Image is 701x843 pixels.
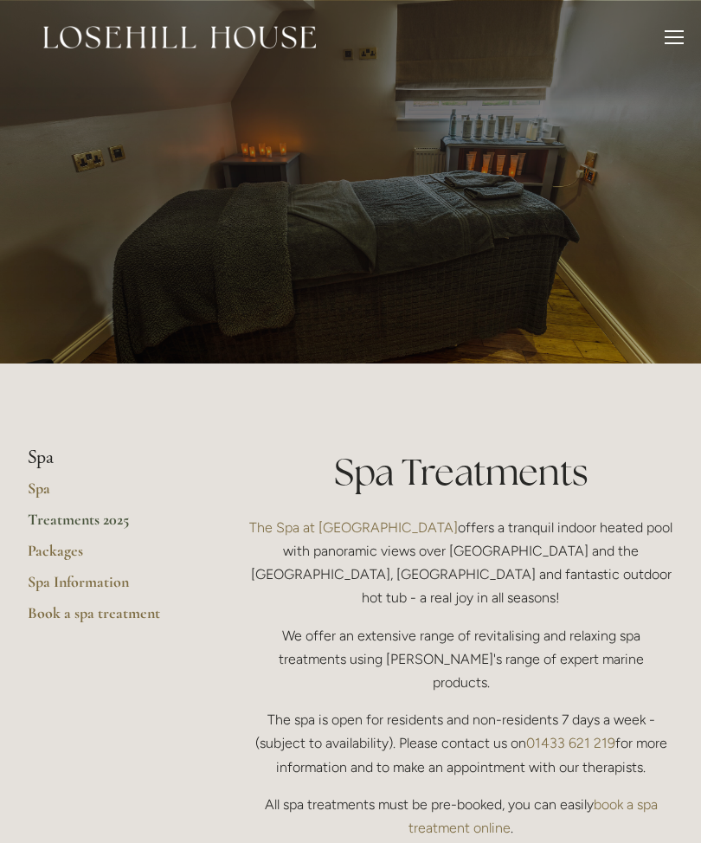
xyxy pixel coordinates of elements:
a: The Spa at [GEOGRAPHIC_DATA] [249,519,458,536]
a: Book a spa treatment [28,603,193,634]
p: offers a tranquil indoor heated pool with panoramic views over [GEOGRAPHIC_DATA] and the [GEOGRAP... [248,516,673,610]
a: Treatments 2025 [28,510,193,541]
h1: Spa Treatments [248,447,673,498]
img: Losehill House [43,26,316,48]
a: Packages [28,541,193,572]
a: Spa [28,479,193,510]
a: 01433 621 219 [526,735,615,751]
li: Spa [28,447,193,469]
a: Spa Information [28,572,193,603]
p: The spa is open for residents and non-residents 7 days a week - (subject to availability). Please... [248,708,673,779]
p: All spa treatments must be pre-booked, you can easily . [248,793,673,840]
p: We offer an extensive range of revitalising and relaxing spa treatments using [PERSON_NAME]'s ran... [248,624,673,695]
